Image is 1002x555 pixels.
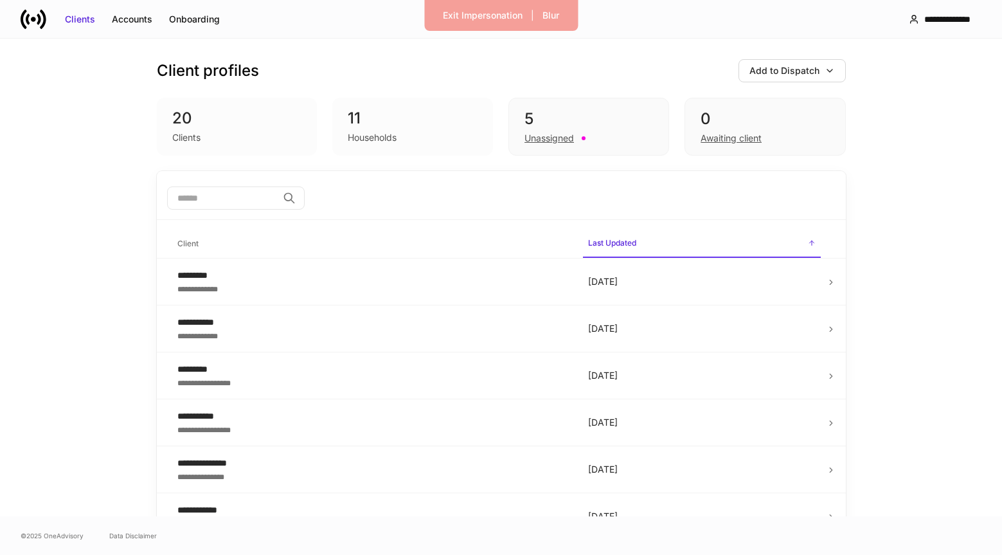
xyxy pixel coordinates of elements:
p: [DATE] [588,510,816,523]
div: 11 [348,108,478,129]
div: 0Awaiting client [684,98,845,156]
h6: Client [177,237,199,250]
p: [DATE] [588,275,816,288]
p: [DATE] [588,322,816,335]
button: Add to Dispatch [738,59,846,82]
div: 20 [172,108,302,129]
div: Add to Dispatch [749,64,819,77]
div: 5Unassigned [508,98,669,156]
button: Accounts [103,9,161,30]
div: Unassigned [524,132,574,145]
span: Last Updated [583,230,821,258]
button: Onboarding [161,9,228,30]
h3: Client profiles [157,60,259,81]
div: Clients [65,13,95,26]
div: 5 [524,109,653,129]
button: Blur [534,5,568,26]
div: Blur [542,9,559,22]
p: [DATE] [588,416,816,429]
div: Households [348,131,397,144]
a: Data Disclaimer [109,531,157,541]
p: [DATE] [588,463,816,476]
button: Clients [57,9,103,30]
button: Exit Impersonation [434,5,531,26]
span: © 2025 OneAdvisory [21,531,84,541]
div: 0 [701,109,829,129]
div: Onboarding [169,13,220,26]
h6: Last Updated [588,237,636,249]
p: [DATE] [588,369,816,382]
div: Awaiting client [701,132,762,145]
div: Exit Impersonation [443,9,523,22]
div: Accounts [112,13,152,26]
span: Client [172,231,573,257]
div: Clients [172,131,201,144]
